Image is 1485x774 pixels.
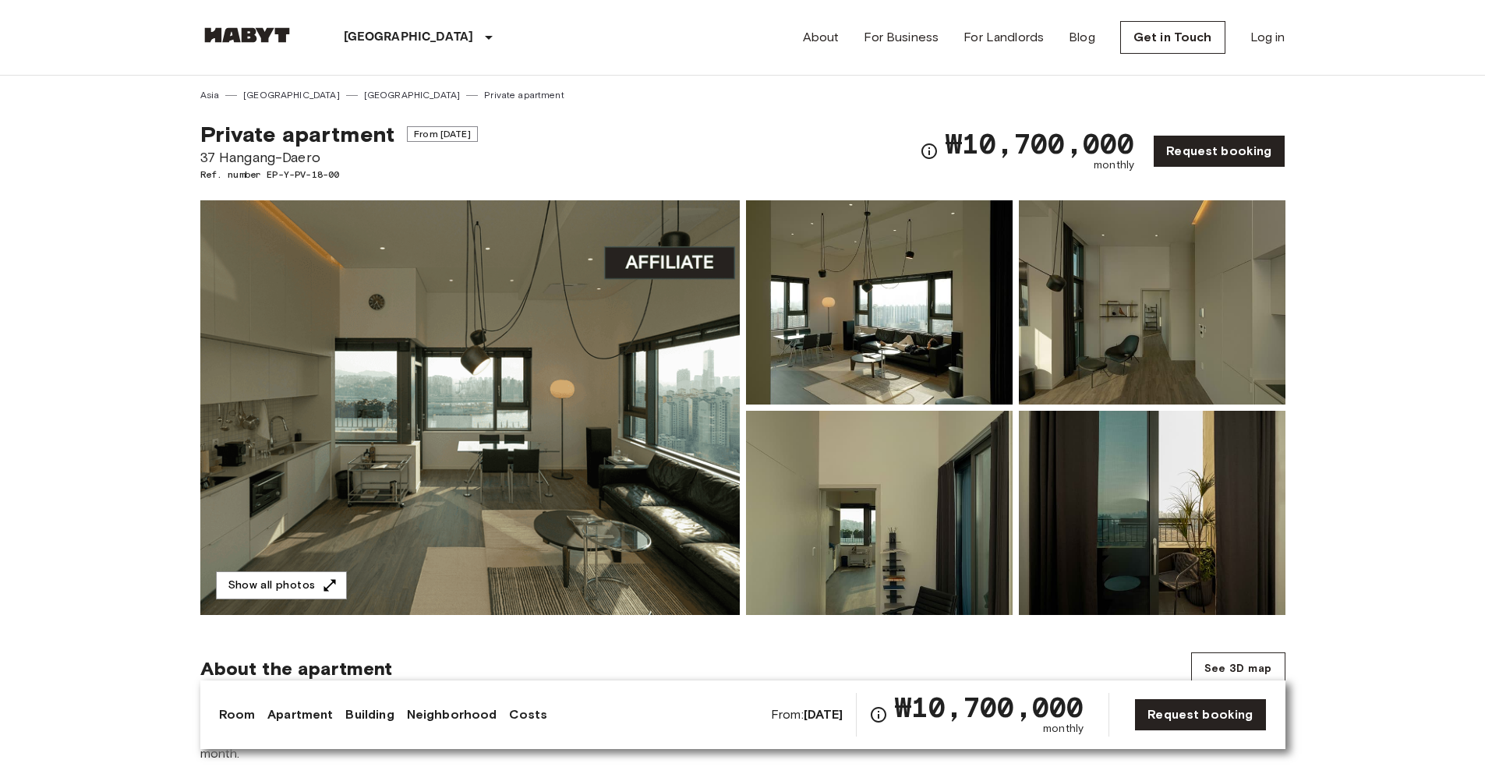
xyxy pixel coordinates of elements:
[804,707,843,722] b: [DATE]
[803,28,840,47] a: About
[894,693,1084,721] span: ₩10,700,000
[216,571,347,600] button: Show all photos
[1250,28,1285,47] a: Log in
[243,88,340,102] a: [GEOGRAPHIC_DATA]
[200,200,740,615] img: Marketing picture of unit EP-Y-PV-18-00
[1134,698,1266,731] a: Request booking
[1153,135,1285,168] a: Request booking
[746,200,1013,405] img: Picture of unit EP-Y-PV-18-00
[1043,721,1084,737] span: monthly
[1191,652,1285,686] button: See 3D map
[219,705,256,724] a: Room
[364,88,461,102] a: [GEOGRAPHIC_DATA]
[1019,411,1285,615] img: Picture of unit EP-Y-PV-18-00
[963,28,1044,47] a: For Landlords
[407,126,478,142] span: From [DATE]
[200,168,478,182] span: Ref. number EP-Y-PV-18-00
[484,88,564,102] a: Private apartment
[200,121,395,147] span: Private apartment
[200,27,294,43] img: Habyt
[945,129,1135,157] span: ₩10,700,000
[864,28,939,47] a: For Business
[344,28,474,47] p: [GEOGRAPHIC_DATA]
[869,705,888,724] svg: Check cost overview for full price breakdown. Please note that discounts apply to new joiners onl...
[1094,157,1134,173] span: monthly
[407,705,497,724] a: Neighborhood
[509,705,547,724] a: Costs
[1069,28,1095,47] a: Blog
[771,706,843,723] span: From:
[200,88,220,102] a: Asia
[200,657,393,680] span: About the apartment
[200,147,478,168] span: 37 Hangang-Daero
[746,411,1013,615] img: Picture of unit EP-Y-PV-18-00
[345,705,394,724] a: Building
[920,142,939,161] svg: Check cost overview for full price breakdown. Please note that discounts apply to new joiners onl...
[267,705,333,724] a: Apartment
[1120,21,1225,54] a: Get in Touch
[1019,200,1285,405] img: Picture of unit EP-Y-PV-18-00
